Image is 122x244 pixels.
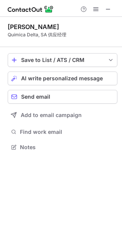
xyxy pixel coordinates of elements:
[8,72,117,85] button: AI write personalized message
[20,144,114,151] span: Notes
[21,94,50,100] span: Send email
[8,31,117,38] div: Química Delta, SA 供应经理
[21,112,82,118] span: Add to email campaign
[20,129,114,135] span: Find work email
[8,142,117,153] button: Notes
[8,90,117,104] button: Send email
[8,23,59,31] div: [PERSON_NAME]
[8,5,54,14] img: ContactOut v5.3.10
[8,108,117,122] button: Add to email campaign
[21,57,104,63] div: Save to List / ATS / CRM
[8,127,117,137] button: Find work email
[8,53,117,67] button: save-profile-one-click
[21,75,103,81] span: AI write personalized message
